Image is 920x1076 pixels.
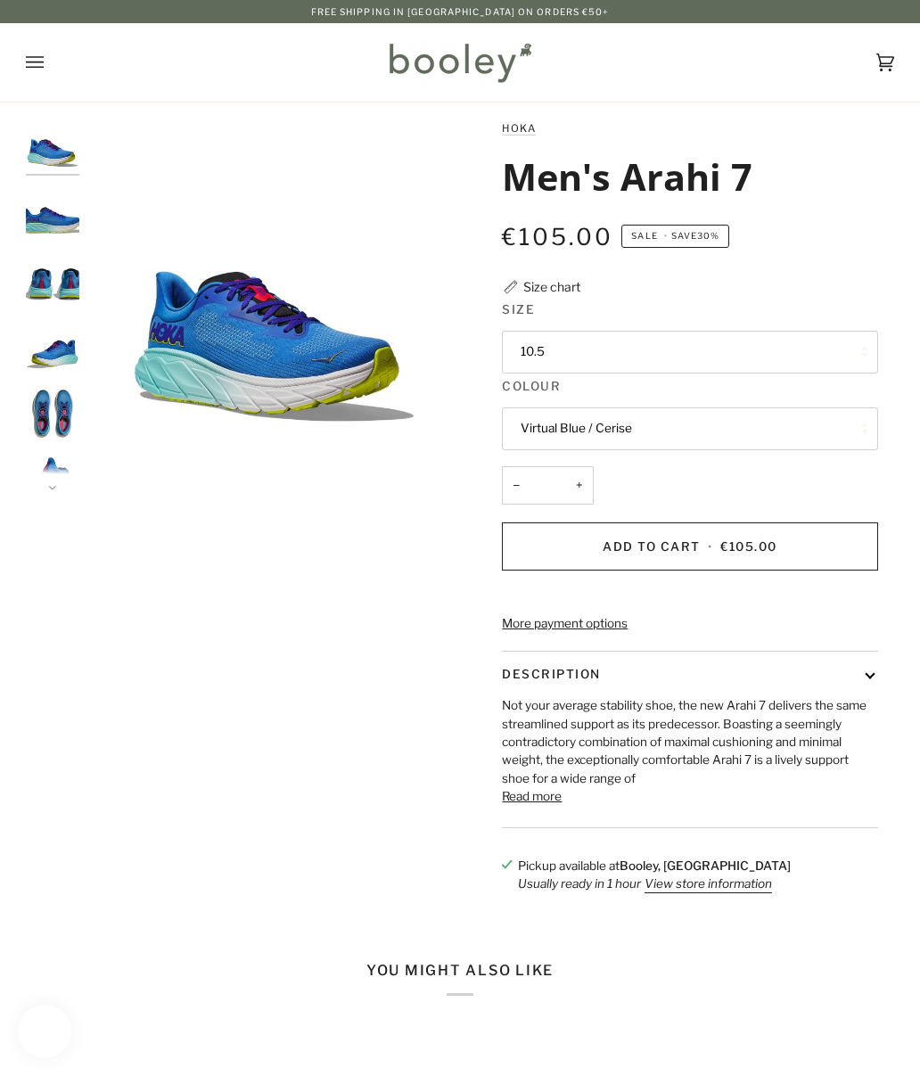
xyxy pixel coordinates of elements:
p: Not your average stability shoe, the new Arahi 7 delivers the same streamlined support as its pre... [502,696,877,787]
a: Hoka [502,122,536,135]
span: Add to Cart [603,539,700,554]
strong: Booley, [GEOGRAPHIC_DATA] [620,858,791,873]
div: Size chart [523,277,580,296]
p: Usually ready in 1 hour [518,875,791,892]
input: Quantity [502,466,594,505]
p: Free Shipping in [GEOGRAPHIC_DATA] on Orders €50+ [311,4,610,19]
img: Booley [382,37,538,88]
span: 30% [697,231,719,241]
span: • [704,539,717,554]
button: View store information [645,875,772,892]
a: More payment options [502,614,877,632]
h2: You might also like [26,962,894,996]
img: Hoka Men's Arahi 7 Virtual Blue / Cerise - Booley Galway [26,253,79,307]
img: Hoka Men's Arahi 7 Virtual Blue / Cerise - Booley Galway [26,455,79,508]
button: + [565,466,594,505]
button: Read more [502,787,562,805]
button: Open menu [26,23,79,102]
img: Hoka Men's Arahi 7 Virtual Blue / Cerise - Booley Galway [26,185,79,239]
button: 10.5 [502,331,877,374]
iframe: Button to open loyalty program pop-up [18,1005,71,1058]
span: €105.00 [720,539,776,554]
button: Add to Cart • €105.00 [502,522,877,571]
span: Save [621,225,729,248]
button: Description [502,652,877,697]
p: Pickup available at [518,857,791,875]
img: Hoka Men's Arahi 7 Virtual Blue / Cerise - Booley Galway [26,119,79,172]
button: Virtual Blue / Cerise [502,407,877,450]
em: • [661,231,671,241]
img: Hoka Men's Arahi 7 Virtual Blue / Cerise - Booley Galway [26,387,79,440]
h1: Men's Arahi 7 [502,154,752,201]
span: Colour [502,377,561,395]
div: Hoka Men's Arahi 7 Virtual Blue / Cerise - Booley Galway [88,119,460,490]
span: €105.00 [502,223,612,251]
img: Hoka Men's Arahi 7 Virtual Blue / Cerise - Booley Galway [26,320,79,374]
img: Hoka Men&#39;s Arahi 7 Virtual Blue / Cerise - Booley Galway [88,119,460,490]
span: Sale [631,231,657,241]
span: Size [502,300,535,318]
button: − [502,466,530,505]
